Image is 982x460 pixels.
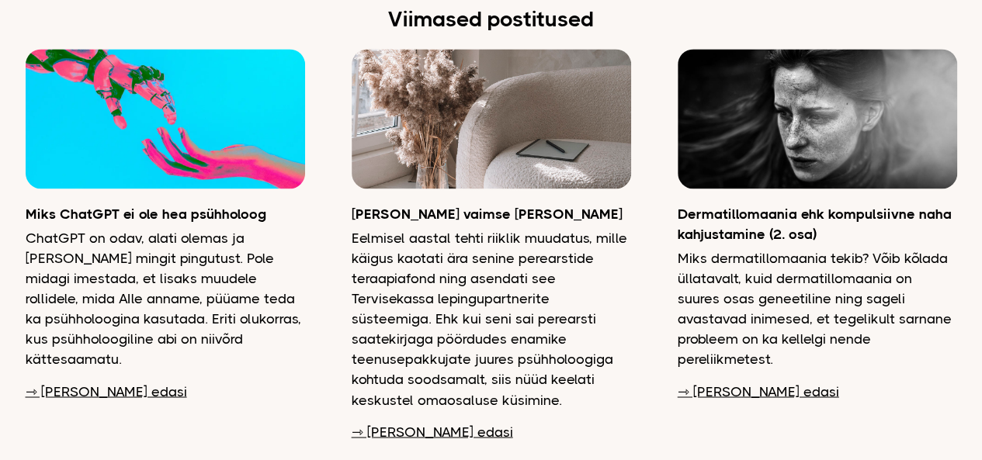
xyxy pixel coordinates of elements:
[26,49,305,188] img: Inimese ja roboti käsi kokku puutumas
[352,421,513,441] a: ⇾ [PERSON_NAME] edasi
[678,49,957,188] img: Mureliku näoga naine vaatamas kõrvale
[678,248,957,369] p: Miks dermatillomaania tekib? Võib kõlada üllatavalt, kuid dermatillomaania on suures osas geneeti...
[352,228,631,410] p: Eelmisel aastal tehti riiklik muudatus, mille käigus kaotati ära senine perearstide teraapiafond ...
[352,204,631,224] h3: [PERSON_NAME] vaimse [PERSON_NAME]
[678,204,957,244] h3: Dermatillomaania ehk kompulsiivne naha kahjustamine (2. osa)
[26,204,305,224] h3: Miks ChatGPT ei ole hea psühholoog
[352,49,631,188] img: Beež diivan märkmikuga
[26,9,957,29] h2: Viimased postitused
[26,381,187,401] a: ⇾ [PERSON_NAME] edasi
[678,381,839,401] a: ⇾ [PERSON_NAME] edasi
[26,228,305,369] p: ChatGPT on odav, alati olemas ja [PERSON_NAME] mingit pingutust. Pole midagi imestada, et lisaks ...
